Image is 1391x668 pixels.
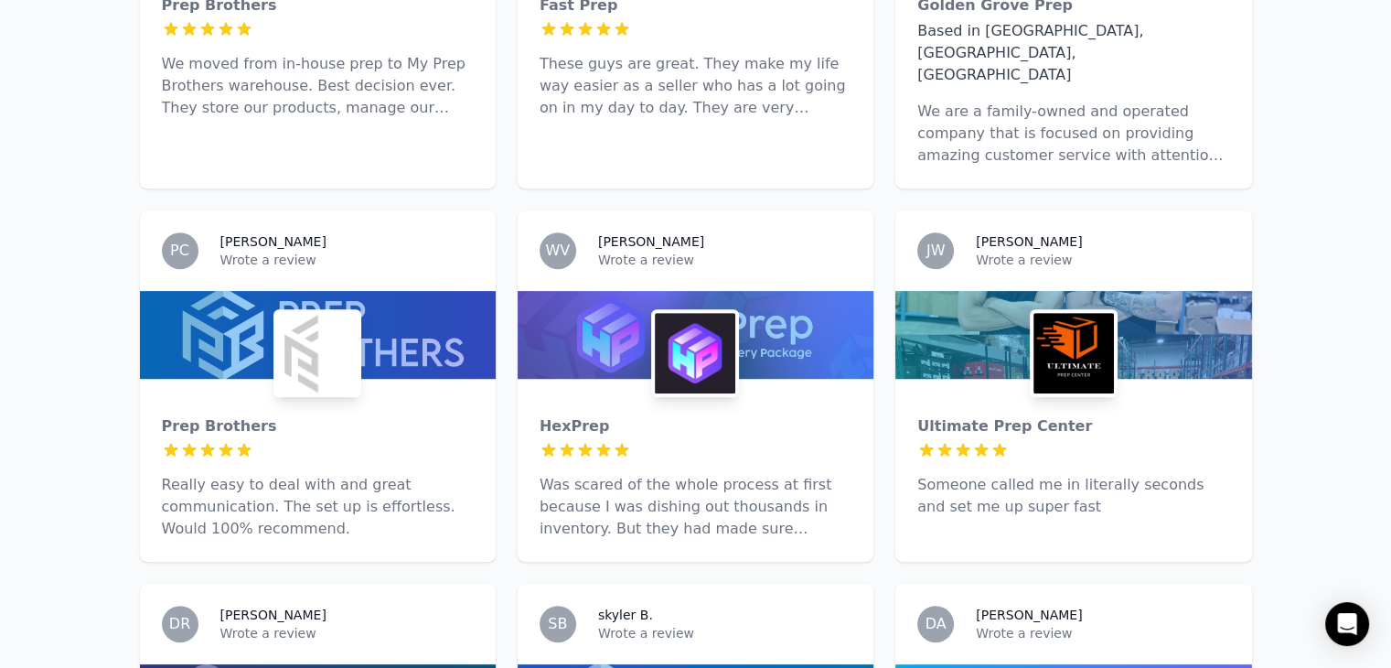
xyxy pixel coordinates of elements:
p: Wrote a review [598,251,851,269]
a: JW[PERSON_NAME]Wrote a reviewUltimate Prep CenterUltimate Prep CenterSomeone called me in literal... [895,210,1251,562]
a: WV[PERSON_NAME]Wrote a reviewHexPrepHexPrepWas scared of the whole process at first because I was... [518,210,873,562]
p: Wrote a review [220,251,474,269]
a: PC[PERSON_NAME]Wrote a reviewPrep BrothersPrep BrothersReally easy to deal with and great communi... [140,210,496,562]
h3: [PERSON_NAME] [976,606,1082,624]
div: HexPrep [540,415,851,437]
div: Based in [GEOGRAPHIC_DATA], [GEOGRAPHIC_DATA], [GEOGRAPHIC_DATA] [917,20,1229,86]
p: Wrote a review [220,624,474,642]
p: We moved from in-house prep to My Prep Brothers warehouse. Best decision ever. They store our pro... [162,53,474,119]
h3: [PERSON_NAME] [220,232,326,251]
p: Someone called me in literally seconds and set me up super fast [917,474,1229,518]
span: DA [926,617,947,631]
h3: [PERSON_NAME] [976,232,1082,251]
img: Prep Brothers [277,313,358,393]
span: JW [926,243,946,258]
img: Ultimate Prep Center [1033,313,1114,393]
img: HexPrep [655,313,735,393]
div: Prep Brothers [162,415,474,437]
p: Wrote a review [598,624,851,642]
div: Open Intercom Messenger [1325,602,1369,646]
span: PC [170,243,189,258]
div: Ultimate Prep Center [917,415,1229,437]
p: Wrote a review [976,251,1229,269]
span: WV [545,243,570,258]
p: These guys are great. They make my life way easier as a seller who has a lot going on in my day t... [540,53,851,119]
span: DR [169,617,190,631]
p: Wrote a review [976,624,1229,642]
h3: skyler B. [598,606,653,624]
p: We are a family-owned and operated company that is focused on providing amazing customer service ... [917,101,1229,167]
p: Really easy to deal with and great communication. The set up is effortless. Would 100% recommend. [162,474,474,540]
p: Was scared of the whole process at first because I was dishing out thousands in inventory. But th... [540,474,851,540]
h3: [PERSON_NAME] [220,606,326,624]
span: SB [548,617,567,631]
h3: [PERSON_NAME] [598,232,704,251]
